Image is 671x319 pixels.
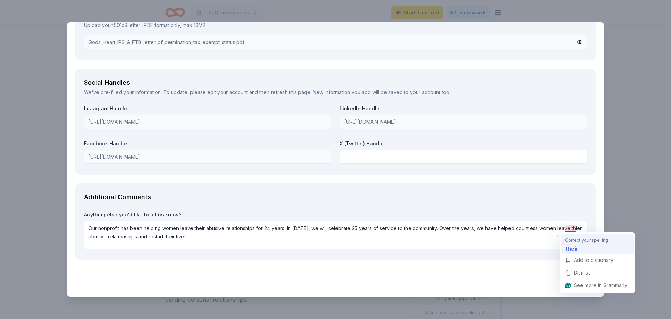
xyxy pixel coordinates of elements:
[84,77,587,88] div: Social Handles
[84,105,331,112] label: Instagram Handle
[84,140,331,147] label: Facebook Handle
[340,105,587,112] label: LinkedIn Handle
[84,192,587,203] div: Additional Comments
[340,140,587,147] label: X (Twitter) Handle
[84,21,587,29] p: Upload your 501c3 letter (PDF format only, max 10MB)
[84,211,587,218] label: Anything else you'd like to let us know?
[88,38,244,46] div: Gods_Heart_IRS_&_FTB_letter_of_detmination_tax_exempt_status.pdf
[207,89,248,95] a: edit your account
[84,221,587,249] textarea: To enrich screen reader interactions, please activate Accessibility in Grammarly extension settings
[84,88,587,97] div: We've pre-filled your information. To update, please and then refresh this page. New information ...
